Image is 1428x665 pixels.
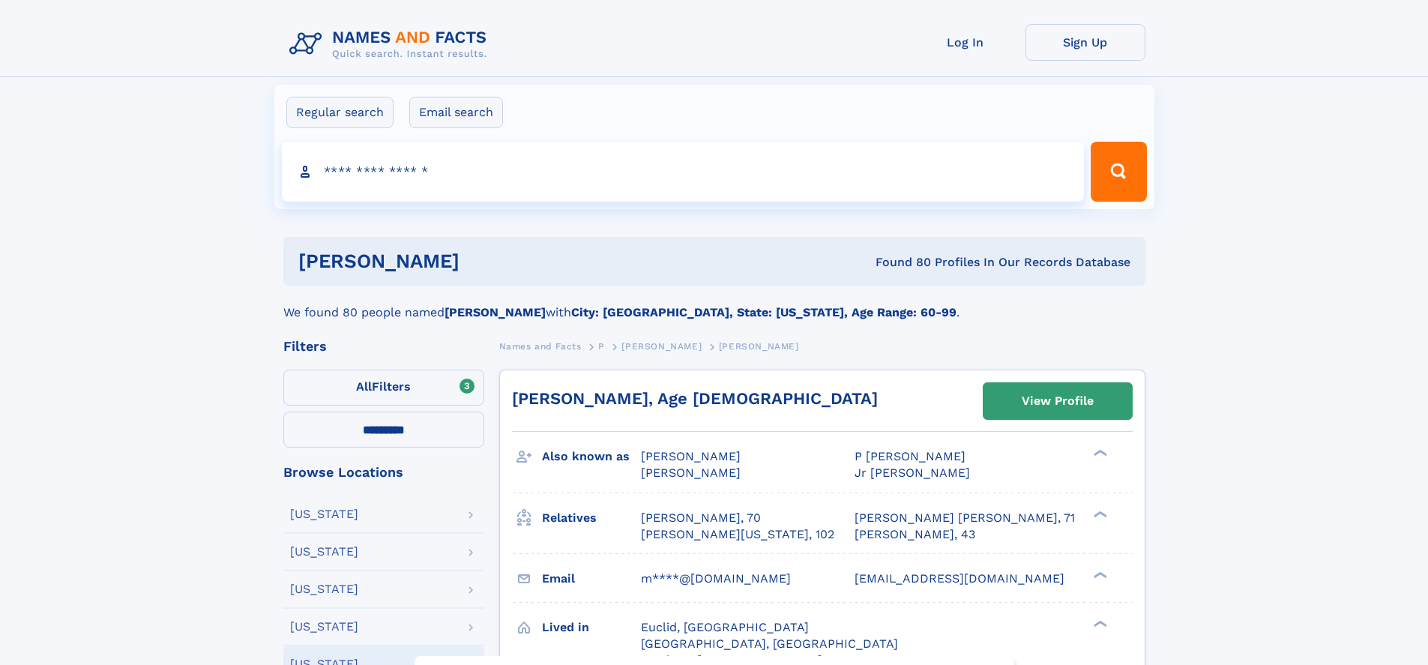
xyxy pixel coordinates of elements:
[290,621,358,633] div: [US_STATE]
[282,142,1085,202] input: search input
[906,24,1025,61] a: Log In
[641,449,741,463] span: [PERSON_NAME]
[641,510,761,526] a: [PERSON_NAME], 70
[512,389,878,408] a: [PERSON_NAME], Age [DEMOGRAPHIC_DATA]
[571,305,956,319] b: City: [GEOGRAPHIC_DATA], State: [US_STATE], Age Range: 60-99
[542,615,641,640] h3: Lived in
[1091,142,1146,202] button: Search Button
[667,254,1130,271] div: Found 80 Profiles In Our Records Database
[283,370,484,406] label: Filters
[1025,24,1145,61] a: Sign Up
[542,566,641,592] h3: Email
[283,286,1145,322] div: We found 80 people named with .
[1090,509,1108,519] div: ❯
[641,620,809,634] span: Euclid, [GEOGRAPHIC_DATA]
[1090,448,1108,458] div: ❯
[290,546,358,558] div: [US_STATE]
[855,510,1075,526] a: [PERSON_NAME] [PERSON_NAME], 71
[283,24,499,64] img: Logo Names and Facts
[855,571,1064,586] span: [EMAIL_ADDRESS][DOMAIN_NAME]
[855,466,970,480] span: Jr [PERSON_NAME]
[598,341,605,352] span: P
[983,383,1132,419] a: View Profile
[356,379,372,394] span: All
[598,337,605,355] a: P
[641,466,741,480] span: [PERSON_NAME]
[283,466,484,479] div: Browse Locations
[298,252,668,271] h1: [PERSON_NAME]
[719,341,799,352] span: [PERSON_NAME]
[1090,619,1108,628] div: ❯
[641,526,834,543] a: [PERSON_NAME][US_STATE], 102
[290,508,358,520] div: [US_STATE]
[855,526,975,543] a: [PERSON_NAME], 43
[445,305,546,319] b: [PERSON_NAME]
[621,337,702,355] a: [PERSON_NAME]
[1090,570,1108,580] div: ❯
[1022,384,1094,418] div: View Profile
[290,583,358,595] div: [US_STATE]
[286,97,394,128] label: Regular search
[641,637,898,651] span: [GEOGRAPHIC_DATA], [GEOGRAPHIC_DATA]
[542,505,641,531] h3: Relatives
[283,340,484,353] div: Filters
[409,97,503,128] label: Email search
[855,449,965,463] span: P [PERSON_NAME]
[499,337,582,355] a: Names and Facts
[621,341,702,352] span: [PERSON_NAME]
[542,444,641,469] h3: Also known as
